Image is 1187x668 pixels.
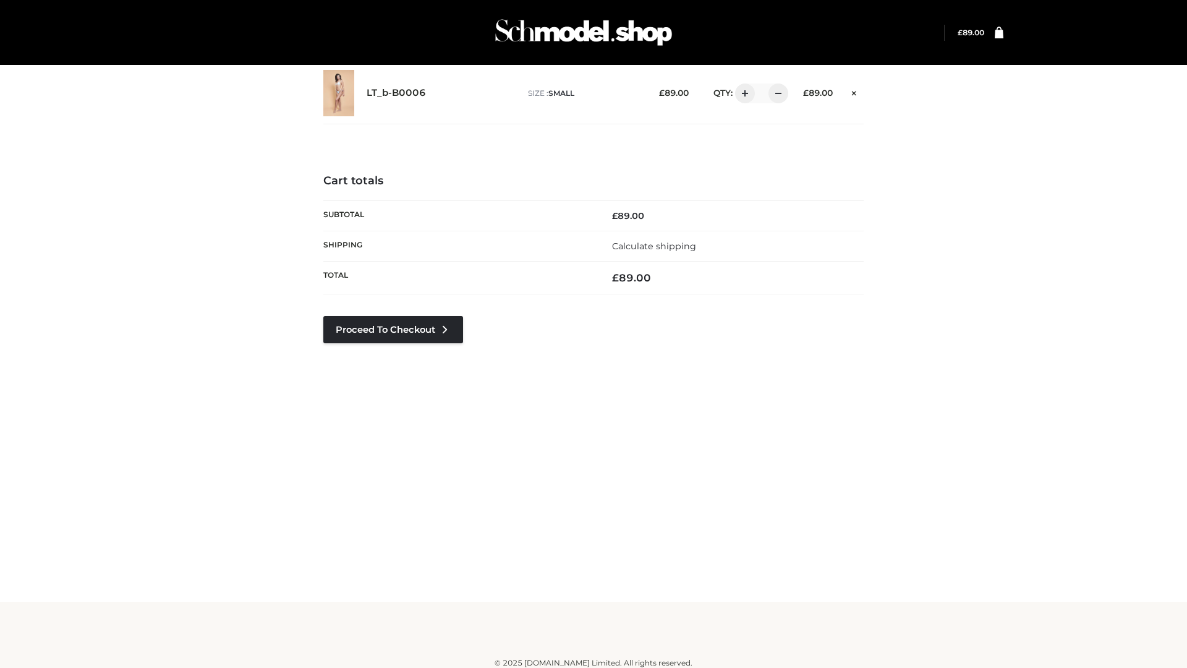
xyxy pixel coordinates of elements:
h4: Cart totals [323,174,864,188]
bdi: 89.00 [659,88,689,98]
th: Total [323,262,593,294]
bdi: 89.00 [803,88,833,98]
th: Subtotal [323,200,593,231]
a: Proceed to Checkout [323,316,463,343]
img: Schmodel Admin 964 [491,8,676,57]
bdi: 89.00 [958,28,984,37]
th: Shipping [323,231,593,261]
span: £ [659,88,665,98]
span: £ [803,88,809,98]
span: £ [958,28,963,37]
p: size : [528,88,640,99]
span: SMALL [548,88,574,98]
span: £ [612,272,619,284]
a: LT_b-B0006 [367,87,426,99]
a: Remove this item [845,83,864,100]
bdi: 89.00 [612,272,651,284]
div: QTY: [701,83,784,103]
a: £89.00 [958,28,984,37]
span: £ [612,210,618,221]
a: Calculate shipping [612,241,696,252]
bdi: 89.00 [612,210,644,221]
